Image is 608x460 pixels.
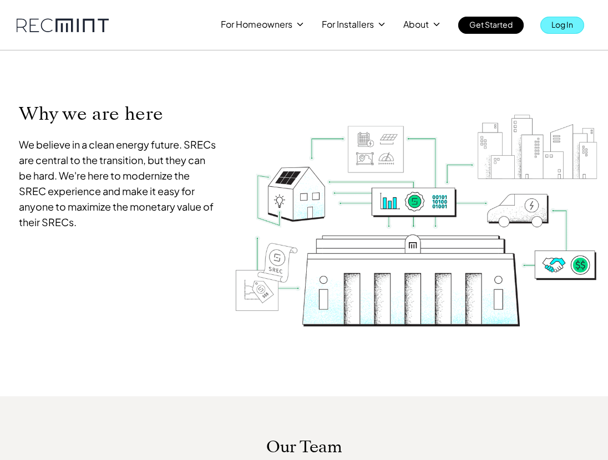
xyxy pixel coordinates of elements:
[19,103,216,124] p: Why we are here
[540,17,584,34] a: Log In
[469,17,513,32] p: Get Started
[266,438,342,457] p: Our Team
[403,17,429,32] p: About
[322,17,374,32] p: For Installers
[551,17,573,32] p: Log In
[458,17,524,34] a: Get Started
[19,137,216,230] p: We believe in a clean energy future. SRECs are central to the transition, but they can be hard. W...
[221,17,292,32] p: For Homeowners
